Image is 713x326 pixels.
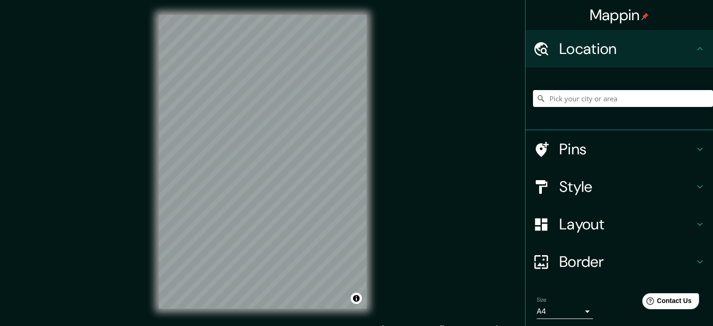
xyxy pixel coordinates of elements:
[525,30,713,68] div: Location
[159,15,367,309] canvas: Map
[525,168,713,205] div: Style
[533,90,713,107] input: Pick your city or area
[537,296,547,304] label: Size
[559,39,694,58] h4: Location
[351,293,362,304] button: Toggle attribution
[525,130,713,168] div: Pins
[559,215,694,234] h4: Layout
[559,140,694,159] h4: Pins
[537,304,593,319] div: A4
[641,13,649,20] img: pin-icon.png
[630,289,703,316] iframe: Help widget launcher
[559,177,694,196] h4: Style
[559,252,694,271] h4: Border
[590,6,649,24] h4: Mappin
[525,205,713,243] div: Layout
[525,243,713,281] div: Border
